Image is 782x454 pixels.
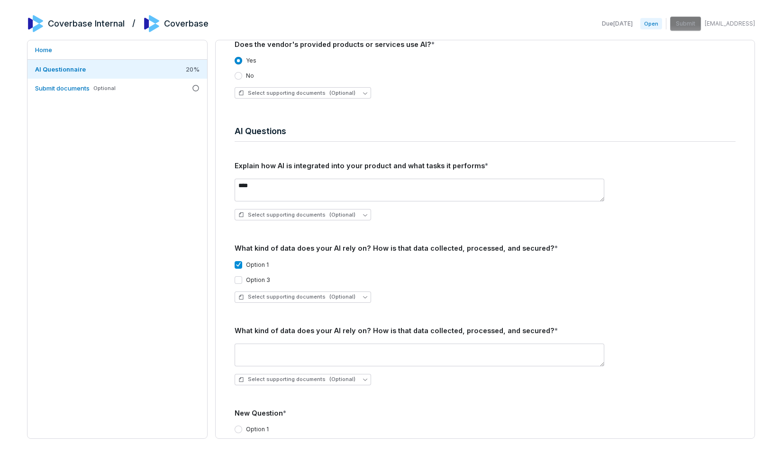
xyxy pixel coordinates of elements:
h2: Coverbase Internal [48,18,125,30]
span: Optional [93,85,116,92]
label: Yes [246,57,256,64]
h4: AI Questions [235,125,736,137]
span: 20 % [186,65,200,73]
span: Submit documents [35,84,90,92]
a: Home [27,40,207,59]
label: Option 3 [246,276,270,284]
label: No [246,72,254,80]
h2: Coverbase [164,18,209,30]
span: AI Questionnaire [35,65,86,73]
div: What kind of data does your AI rely on? How is that data collected, processed, and secured? [235,243,736,254]
span: Open [640,18,662,29]
div: Explain how AI is integrated into your product and what tasks it performs [235,161,736,171]
label: Option 1 [246,261,269,269]
span: Select supporting documents [238,211,355,218]
span: Select supporting documents [238,293,355,300]
div: Does the vendor's provided products or services use AI? [235,39,736,50]
label: Option 1 [246,426,269,433]
span: Select supporting documents [238,376,355,383]
a: Submit documentsOptional [27,79,207,98]
span: (Optional) [329,376,355,383]
div: What kind of data does your AI rely on? How is that data collected, processed, and secured? [235,326,736,336]
span: Select supporting documents [238,90,355,97]
span: (Optional) [329,293,355,300]
span: (Optional) [329,90,355,97]
h2: / [132,15,136,29]
span: Due [DATE] [602,20,633,27]
a: AI Questionnaire20% [27,60,207,79]
span: (Optional) [329,211,355,218]
span: [EMAIL_ADDRESS] [705,20,755,27]
div: New Question [235,408,736,418]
